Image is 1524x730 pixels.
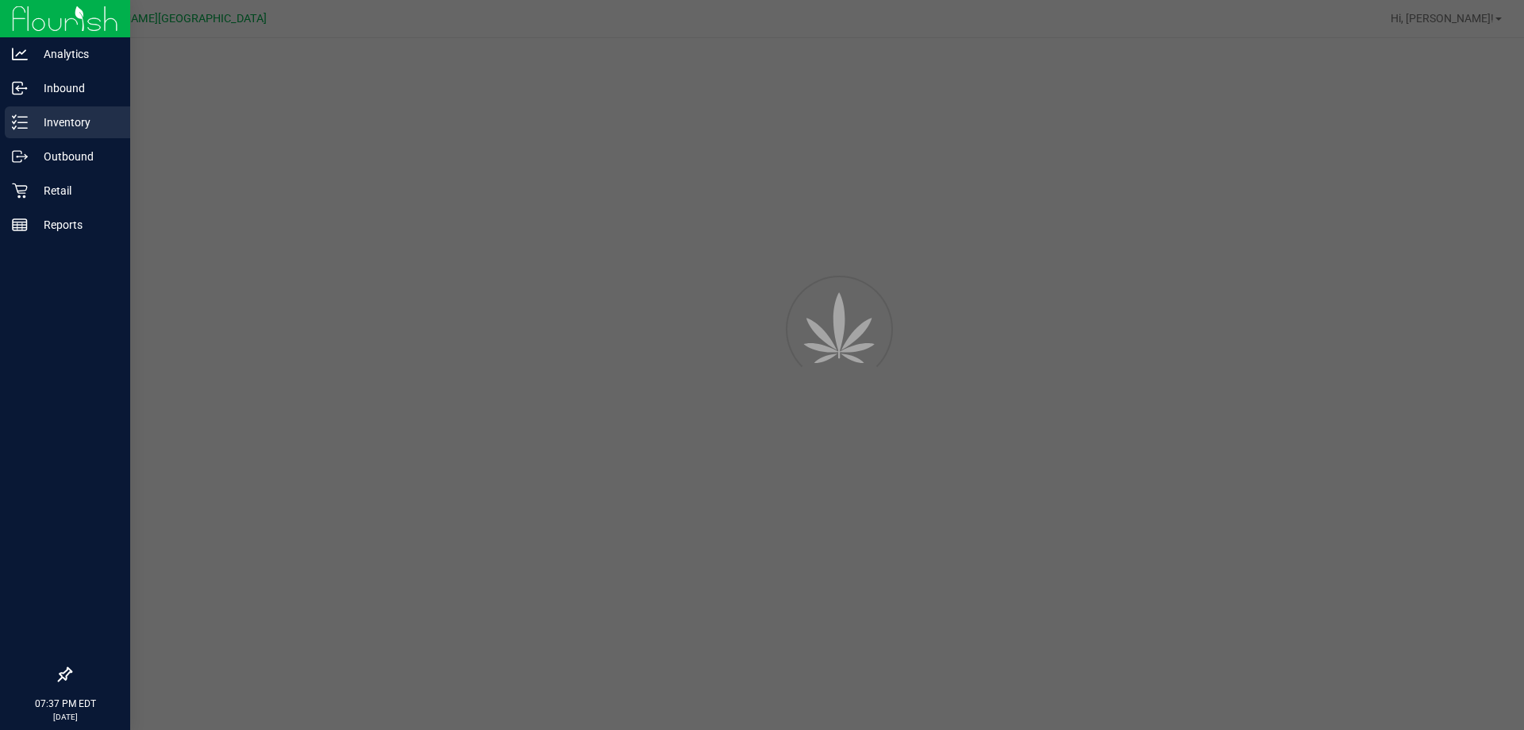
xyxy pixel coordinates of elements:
[12,149,28,164] inline-svg: Outbound
[12,80,28,96] inline-svg: Inbound
[28,44,123,64] p: Analytics
[12,46,28,62] inline-svg: Analytics
[12,183,28,199] inline-svg: Retail
[12,114,28,130] inline-svg: Inventory
[28,147,123,166] p: Outbound
[28,215,123,234] p: Reports
[28,79,123,98] p: Inbound
[28,113,123,132] p: Inventory
[28,181,123,200] p: Retail
[7,711,123,723] p: [DATE]
[7,697,123,711] p: 07:37 PM EDT
[12,217,28,233] inline-svg: Reports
